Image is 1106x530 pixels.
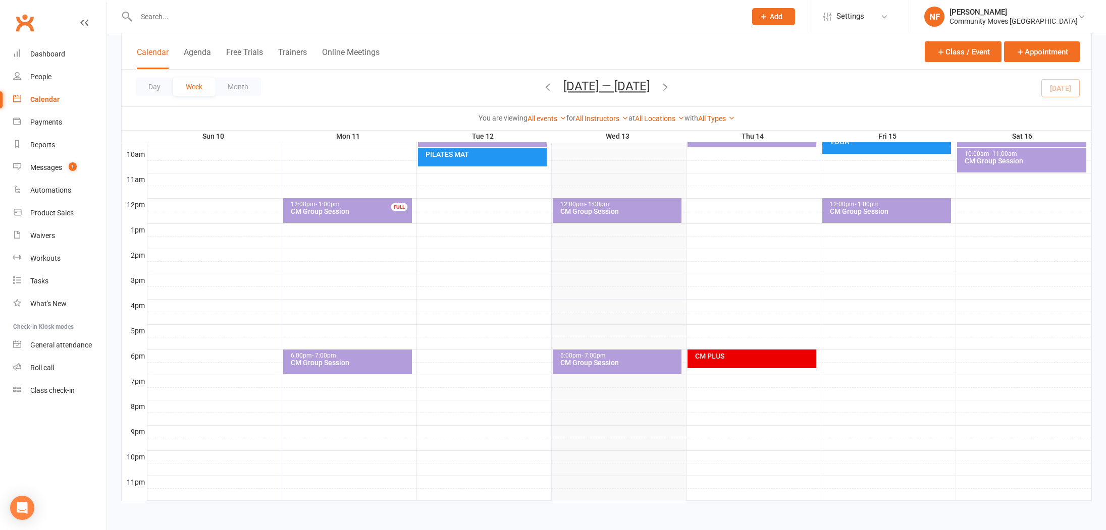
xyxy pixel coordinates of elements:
[322,47,380,69] button: Online Meetings
[30,254,61,262] div: Workouts
[13,179,107,202] a: Automations
[829,201,949,208] div: 12:00pm
[560,359,679,366] div: CM Group Session
[30,73,51,81] div: People
[278,47,307,69] button: Trainers
[585,201,609,208] span: - 1:00pm
[226,47,263,69] button: Free Trials
[989,150,1017,157] span: - 11:00am
[479,114,528,122] strong: You are viewing
[924,7,944,27] div: NF
[290,352,410,359] div: 6:00pm
[133,10,739,24] input: Search...
[695,352,814,360] div: CM PLUS
[1004,41,1080,62] button: Appointment
[30,50,65,58] div: Dashboard
[628,114,635,122] strong: at
[13,134,107,156] a: Reports
[752,8,795,25] button: Add
[122,324,147,337] th: 5pm
[821,130,956,143] th: Fri 15
[770,13,782,21] span: Add
[282,130,416,143] th: Mon 11
[122,375,147,387] th: 7pm
[30,364,54,372] div: Roll call
[956,130,1091,143] th: Sat 16
[290,208,410,215] div: CM Group Session
[30,95,60,103] div: Calendar
[122,173,147,186] th: 11am
[122,148,147,160] th: 10am
[566,114,575,122] strong: for
[925,41,1002,62] button: Class / Event
[950,17,1078,26] div: Community Moves [GEOGRAPHIC_DATA]
[391,203,407,211] div: FULL
[184,47,211,69] button: Agenda
[560,208,679,215] div: CM Group Session
[30,300,67,308] div: What's New
[13,111,107,134] a: Payments
[122,299,147,312] th: 4pm
[13,202,107,224] a: Product Sales
[13,43,107,66] a: Dashboard
[13,334,107,357] a: General attendance kiosk mode
[560,352,679,359] div: 6:00pm
[551,130,686,143] th: Wed 13
[13,66,107,88] a: People
[13,156,107,179] a: Messages 1
[560,201,679,208] div: 12:00pm
[122,223,147,236] th: 1pm
[122,476,147,488] th: 11pm
[13,379,107,402] a: Class kiosk mode
[215,78,261,96] button: Month
[137,47,169,69] button: Calendar
[122,249,147,261] th: 2pm
[829,208,949,215] div: CM Group Session
[13,270,107,292] a: Tasks
[855,201,879,208] span: - 1:00pm
[122,425,147,438] th: 9pm
[290,359,410,366] div: CM Group Session
[10,496,34,520] div: Open Intercom Messenger
[30,341,92,349] div: General attendance
[635,114,684,123] a: All Locations
[686,130,821,143] th: Thu 14
[147,130,282,143] th: Sun 10
[69,162,77,171] span: 1
[122,400,147,413] th: 8pm
[575,114,628,123] a: All Instructors
[30,118,62,126] div: Payments
[416,130,551,143] th: Tue 12
[836,5,864,28] span: Settings
[528,114,566,123] a: All events
[30,163,62,171] div: Messages
[964,151,1085,157] div: 10:00am
[563,79,650,93] button: [DATE] — [DATE]
[582,352,606,359] span: - 7:00pm
[12,10,37,35] a: Clubworx
[30,277,48,285] div: Tasks
[30,386,75,394] div: Class check-in
[30,186,71,194] div: Automations
[122,349,147,362] th: 6pm
[13,357,107,379] a: Roll call
[173,78,215,96] button: Week
[964,157,1085,164] div: CM Group Session
[30,141,55,149] div: Reports
[684,114,698,122] strong: with
[315,201,340,208] span: - 1:00pm
[312,352,336,359] span: - 7:00pm
[136,78,173,96] button: Day
[425,151,545,158] div: PILATES MAT
[13,224,107,247] a: Waivers
[122,274,147,286] th: 3pm
[30,209,74,217] div: Product Sales
[950,8,1078,17] div: [PERSON_NAME]
[13,247,107,270] a: Workouts
[122,450,147,463] th: 10pm
[122,198,147,211] th: 12pm
[290,201,410,208] div: 12:00pm
[698,114,735,123] a: All Types
[13,292,107,315] a: What's New
[13,88,107,111] a: Calendar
